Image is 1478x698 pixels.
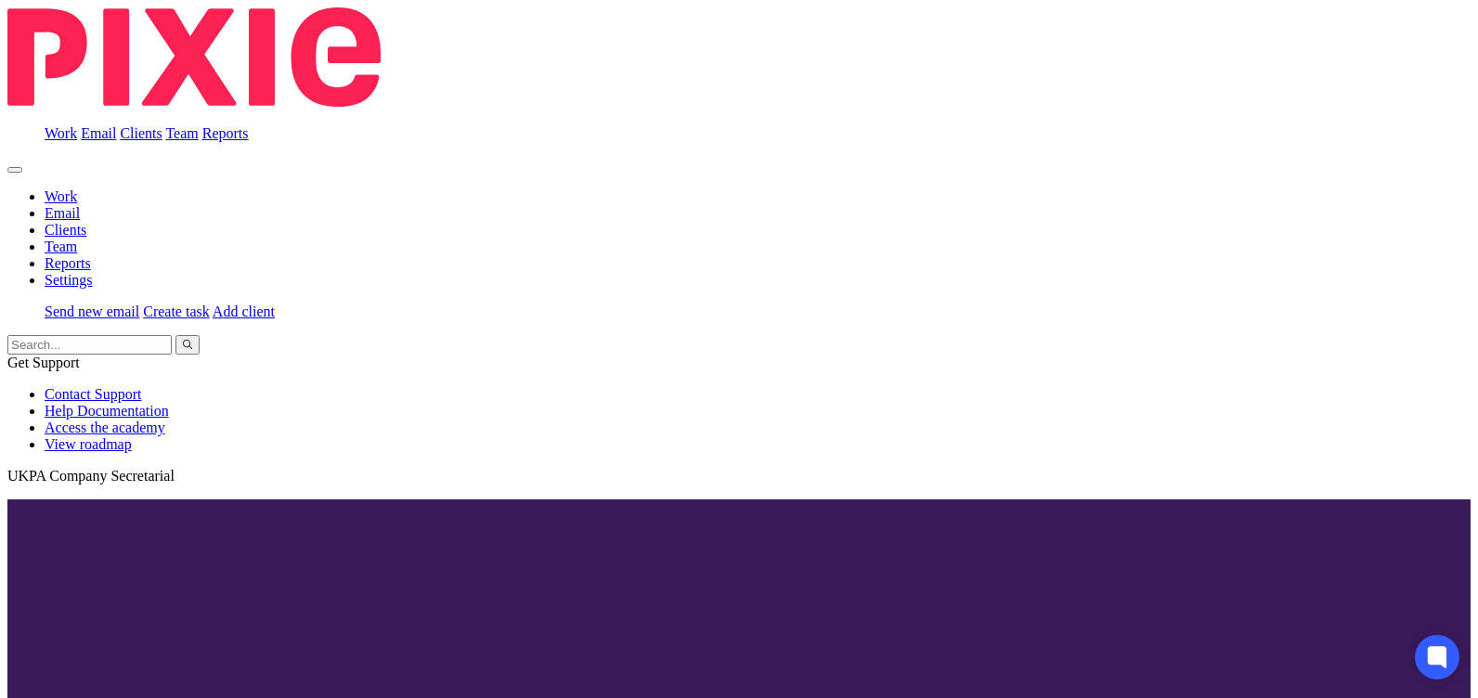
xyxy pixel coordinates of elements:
[143,304,210,319] a: Create task
[165,125,198,141] a: Team
[175,335,200,355] button: Search
[7,7,381,107] img: Pixie
[120,125,162,141] a: Clients
[45,386,141,402] a: Contact Support
[202,125,249,141] a: Reports
[7,468,1471,485] p: UKPA Company Secretarial
[45,436,132,452] a: View roadmap
[45,255,91,271] a: Reports
[7,335,172,355] input: Search
[45,272,93,288] a: Settings
[45,239,77,254] a: Team
[45,304,139,319] a: Send new email
[45,403,169,419] a: Help Documentation
[7,355,80,370] span: Get Support
[81,125,116,141] a: Email
[45,420,165,435] a: Access the academy
[45,205,80,221] a: Email
[45,222,86,238] a: Clients
[213,304,275,319] a: Add client
[45,125,77,141] a: Work
[45,188,77,204] a: Work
